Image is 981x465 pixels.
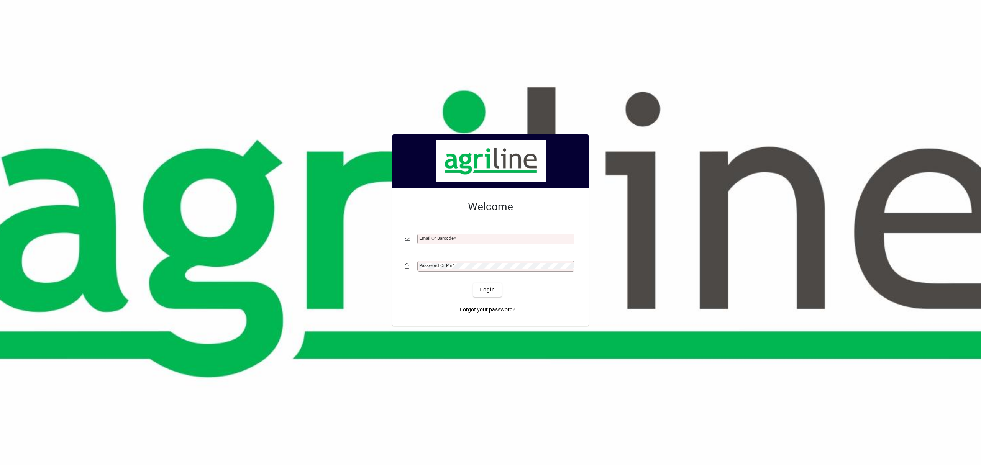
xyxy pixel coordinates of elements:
span: Login [479,286,495,294]
button: Login [473,283,501,297]
h2: Welcome [405,200,576,213]
mat-label: Email or Barcode [419,236,454,241]
mat-label: Password or Pin [419,263,452,268]
a: Forgot your password? [457,303,518,317]
span: Forgot your password? [460,306,515,314]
